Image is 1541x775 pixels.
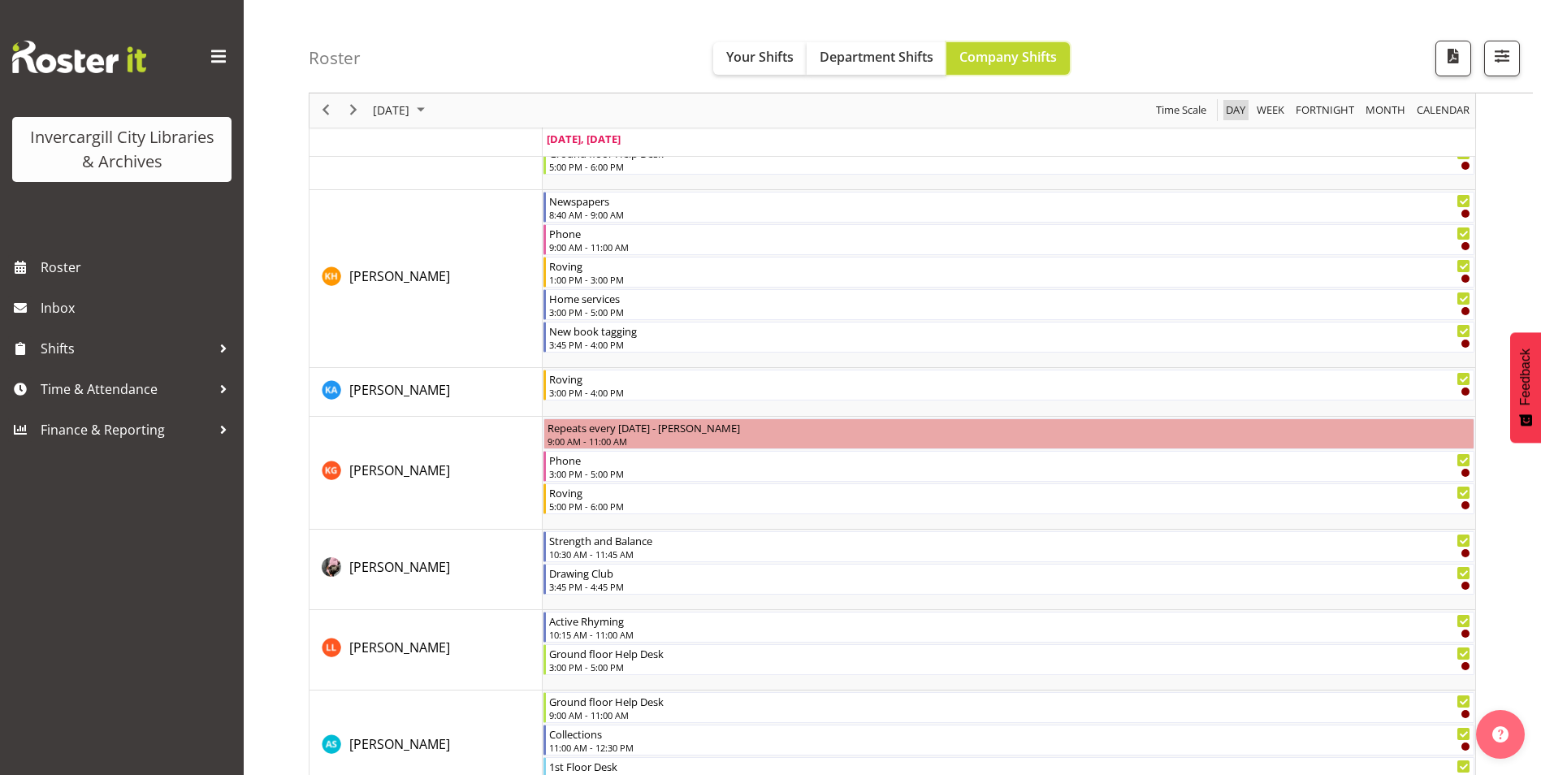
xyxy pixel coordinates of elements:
span: Day [1224,101,1247,121]
span: Month [1364,101,1407,121]
span: Company Shifts [959,48,1057,66]
div: Katie Greene"s event - Roving Begin From Tuesday, October 7, 2025 at 5:00:00 PM GMT+13:00 Ends At... [543,483,1474,514]
span: Department Shifts [820,48,933,66]
div: 3:00 PM - 5:00 PM [549,467,1470,480]
div: previous period [312,93,340,128]
span: Time & Attendance [41,377,211,401]
div: Home services [549,290,1470,306]
button: Feedback - Show survey [1510,332,1541,443]
div: 3:00 PM - 5:00 PM [549,660,1470,673]
div: Lynette Lockett"s event - Active Rhyming Begin From Tuesday, October 7, 2025 at 10:15:00 AM GMT+1... [543,612,1474,643]
span: Shifts [41,336,211,361]
span: [DATE] [371,101,411,121]
div: Kaela Harley"s event - Roving Begin From Tuesday, October 7, 2025 at 1:00:00 PM GMT+13:00 Ends At... [543,257,1474,288]
span: [DATE], [DATE] [547,132,621,146]
button: Time Scale [1154,101,1210,121]
div: Repeats every [DATE] - [PERSON_NAME] [548,419,1470,435]
button: Next [343,101,365,121]
div: Roving [549,258,1470,274]
div: Katie Greene"s event - Phone Begin From Tuesday, October 7, 2025 at 3:00:00 PM GMT+13:00 Ends At ... [543,451,1474,482]
div: Mandy Stenton"s event - Ground floor Help Desk Begin From Tuesday, October 7, 2025 at 9:00:00 AM ... [543,692,1474,723]
div: Collections [549,725,1470,742]
span: calendar [1415,101,1471,121]
div: 9:00 AM - 11:00 AM [549,240,1470,253]
div: 3:45 PM - 4:45 PM [549,580,1470,593]
div: 9:00 AM - 11:00 AM [548,435,1470,448]
a: [PERSON_NAME] [349,557,450,577]
div: Katie Greene"s event - Repeats every tuesday - Katie Greene Begin From Tuesday, October 7, 2025 a... [543,418,1474,449]
div: New book tagging [549,323,1470,339]
div: 10:15 AM - 11:00 AM [549,628,1470,641]
div: Joanne Forbes"s event - Ground floor Help Desk Begin From Tuesday, October 7, 2025 at 5:00:00 PM ... [543,144,1474,175]
span: [PERSON_NAME] [349,381,450,399]
span: Fortnight [1294,101,1356,121]
div: Kaela Harley"s event - Newspapers Begin From Tuesday, October 7, 2025 at 8:40:00 AM GMT+13:00 End... [543,192,1474,223]
td: Keyu Chen resource [309,530,543,610]
div: Ground floor Help Desk [549,693,1470,709]
a: [PERSON_NAME] [349,380,450,400]
div: 3:00 PM - 5:00 PM [549,305,1470,318]
h4: Roster [309,49,361,67]
span: [PERSON_NAME] [349,461,450,479]
button: Fortnight [1293,101,1357,121]
div: Invercargill City Libraries & Archives [28,125,215,174]
button: Your Shifts [713,42,807,75]
td: Kaela Harley resource [309,190,543,368]
td: Katie Greene resource [309,417,543,530]
div: 1:00 PM - 3:00 PM [549,273,1470,286]
img: Rosterit website logo [12,41,146,73]
td: Kathy Aloniu resource [309,368,543,417]
div: next period [340,93,367,128]
span: Inbox [41,296,236,320]
div: Keyu Chen"s event - Drawing Club Begin From Tuesday, October 7, 2025 at 3:45:00 PM GMT+13:00 Ends... [543,564,1474,595]
span: Your Shifts [726,48,794,66]
button: Company Shifts [946,42,1070,75]
div: 9:00 AM - 11:00 AM [549,708,1470,721]
div: 5:00 PM - 6:00 PM [549,500,1470,513]
span: Finance & Reporting [41,418,211,442]
div: Keyu Chen"s event - Strength and Balance Begin From Tuesday, October 7, 2025 at 10:30:00 AM GMT+1... [543,531,1474,562]
div: 3:45 PM - 4:00 PM [549,338,1470,351]
div: 3:00 PM - 4:00 PM [549,386,1470,399]
a: [PERSON_NAME] [349,461,450,480]
div: October 7, 2025 [367,93,435,128]
div: Lynette Lockett"s event - Ground floor Help Desk Begin From Tuesday, October 7, 2025 at 3:00:00 P... [543,644,1474,675]
div: Newspapers [549,193,1470,209]
span: [PERSON_NAME] [349,267,450,285]
div: Mandy Stenton"s event - Collections Begin From Tuesday, October 7, 2025 at 11:00:00 AM GMT+13:00 ... [543,725,1474,756]
div: Kaela Harley"s event - Home services Begin From Tuesday, October 7, 2025 at 3:00:00 PM GMT+13:00 ... [543,289,1474,320]
button: Previous [315,101,337,121]
div: Phone [549,225,1470,241]
span: Week [1255,101,1286,121]
button: Timeline Month [1363,101,1409,121]
div: 8:40 AM - 9:00 AM [549,208,1470,221]
span: [PERSON_NAME] [349,735,450,753]
div: 1st Floor Desk [549,758,1470,774]
button: Month [1414,101,1473,121]
button: October 2025 [370,101,432,121]
div: Kathy Aloniu"s event - Roving Begin From Tuesday, October 7, 2025 at 3:00:00 PM GMT+13:00 Ends At... [543,370,1474,400]
div: Phone [549,452,1470,468]
div: 5:00 PM - 6:00 PM [549,160,1470,173]
div: Strength and Balance [549,532,1470,548]
td: Lynette Lockett resource [309,610,543,691]
div: Ground floor Help Desk [549,645,1470,661]
button: Department Shifts [807,42,946,75]
button: Timeline Day [1223,101,1249,121]
span: [PERSON_NAME] [349,639,450,656]
div: Roving [549,484,1470,500]
button: Filter Shifts [1484,41,1520,76]
div: 11:00 AM - 12:30 PM [549,741,1470,754]
div: Roving [549,370,1470,387]
a: [PERSON_NAME] [349,638,450,657]
div: Active Rhyming [549,613,1470,629]
a: [PERSON_NAME] [349,734,450,754]
span: [PERSON_NAME] [349,558,450,576]
div: Kaela Harley"s event - Phone Begin From Tuesday, October 7, 2025 at 9:00:00 AM GMT+13:00 Ends At ... [543,224,1474,255]
div: Kaela Harley"s event - New book tagging Begin From Tuesday, October 7, 2025 at 3:45:00 PM GMT+13:... [543,322,1474,353]
button: Timeline Week [1254,101,1288,121]
img: help-xxl-2.png [1492,726,1509,743]
span: Feedback [1518,349,1533,405]
div: Drawing Club [549,565,1470,581]
a: [PERSON_NAME] [349,266,450,286]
